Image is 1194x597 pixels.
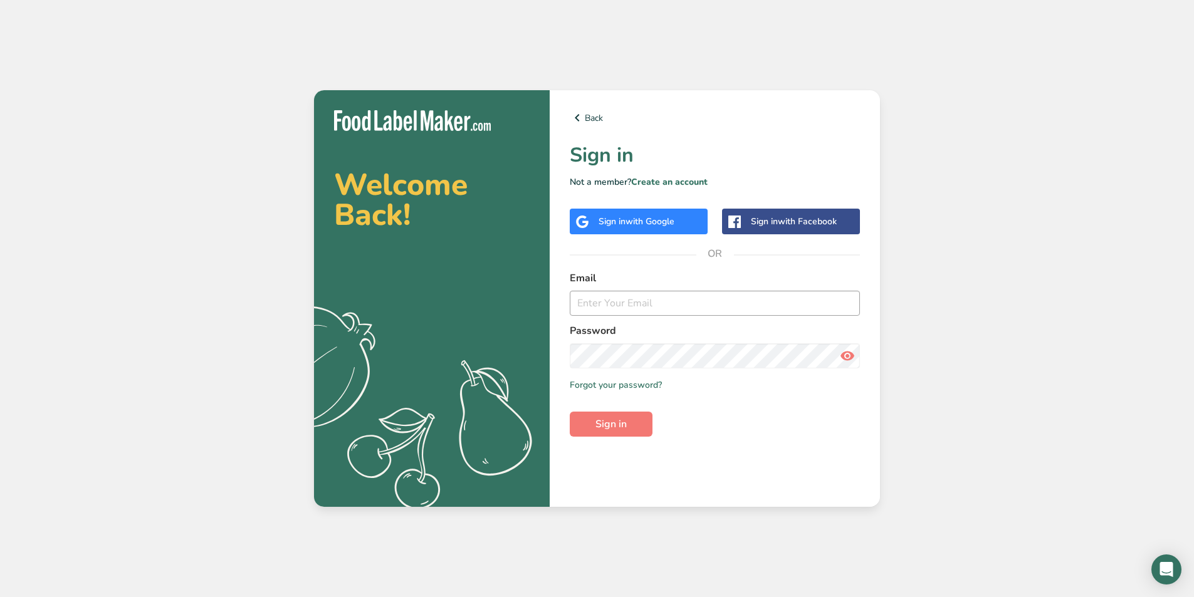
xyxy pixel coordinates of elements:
[1151,554,1181,584] div: Open Intercom Messenger
[751,215,837,228] div: Sign in
[570,412,652,437] button: Sign in
[570,110,860,125] a: Back
[626,215,674,227] span: with Google
[595,417,627,432] span: Sign in
[696,235,734,273] span: OR
[570,378,662,392] a: Forgot your password?
[570,323,860,338] label: Password
[570,175,860,189] p: Not a member?
[334,110,491,131] img: Food Label Maker
[570,271,860,286] label: Email
[570,291,860,316] input: Enter Your Email
[631,176,708,188] a: Create an account
[778,215,837,227] span: with Facebook
[334,170,530,230] h2: Welcome Back!
[570,140,860,170] h1: Sign in
[599,215,674,228] div: Sign in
